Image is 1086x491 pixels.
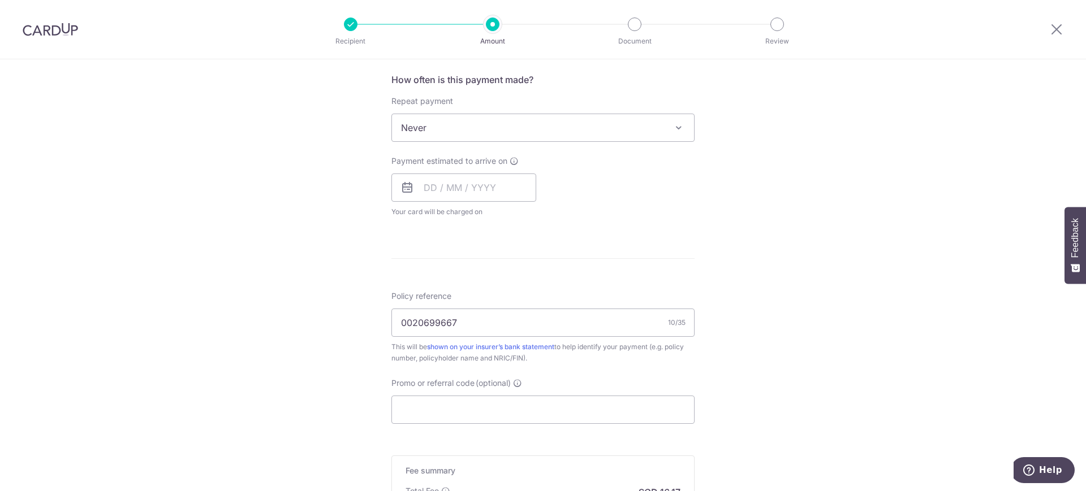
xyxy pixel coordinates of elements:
[406,465,680,476] h5: Fee summary
[391,206,536,218] span: Your card will be charged on
[391,341,695,364] div: This will be to help identify your payment (e.g. policy number, policyholder name and NRIC/FIN).
[735,36,819,47] p: Review
[391,95,453,107] label: Repeat payment
[309,36,393,47] p: Recipient
[23,23,78,36] img: CardUp
[668,317,686,328] div: 10/35
[1014,457,1075,485] iframe: Opens a widget where you can find more information
[593,36,676,47] p: Document
[391,377,475,389] span: Promo or referral code
[391,155,507,167] span: Payment estimated to arrive on
[427,342,554,351] a: shown on your insurer’s bank statement
[392,114,694,141] span: Never
[391,114,695,142] span: Never
[391,290,451,302] label: Policy reference
[391,73,695,86] h5: How often is this payment made?
[1070,218,1080,258] span: Feedback
[451,36,535,47] p: Amount
[476,377,511,389] span: (optional)
[1065,207,1086,284] button: Feedback - Show survey
[391,173,536,202] input: DD / MM / YYYY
